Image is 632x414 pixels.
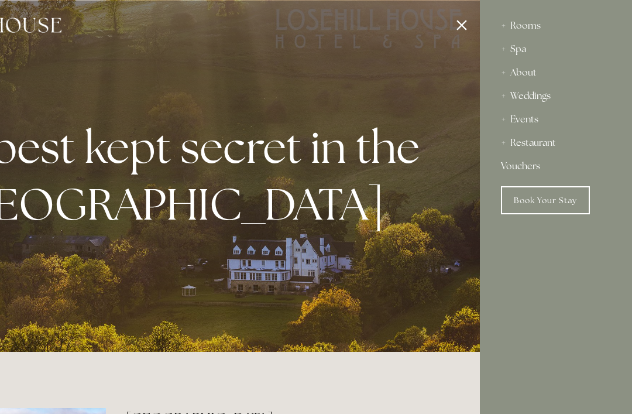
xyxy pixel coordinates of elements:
[501,108,611,131] div: Events
[501,131,611,155] div: Restaurant
[501,186,590,214] a: Book Your Stay
[501,155,611,178] a: Vouchers
[501,84,611,108] div: Weddings
[501,61,611,84] div: About
[501,14,611,37] div: Rooms
[501,37,611,61] div: Spa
